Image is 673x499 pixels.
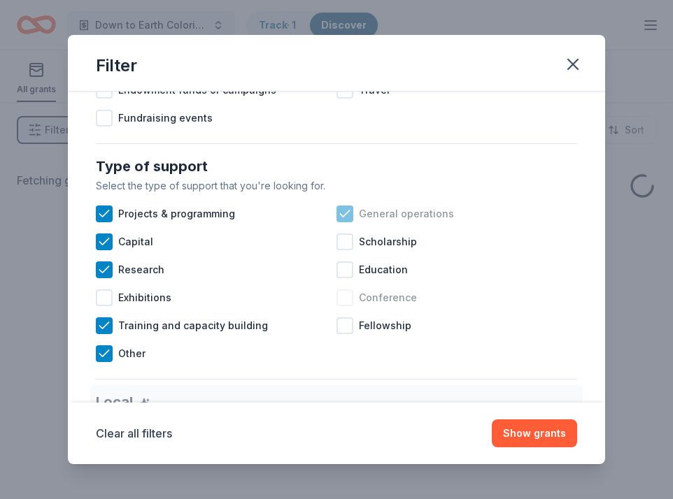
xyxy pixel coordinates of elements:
[359,261,408,278] span: Education
[118,110,213,126] span: Fundraising events
[118,205,235,222] span: Projects & programming
[118,289,171,306] span: Exhibitions
[359,233,417,250] span: Scholarship
[96,425,172,442] button: Clear all filters
[359,317,411,334] span: Fellowship
[118,345,146,362] span: Other
[96,178,577,194] div: Select the type of support that you're looking for.
[118,261,164,278] span: Research
[359,289,417,306] span: Conference
[118,233,153,250] span: Capital
[492,419,577,447] button: Show grants
[96,155,577,178] div: Type of support
[359,205,454,222] span: General operations
[118,317,268,334] span: Training and capacity building
[96,55,137,77] div: Filter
